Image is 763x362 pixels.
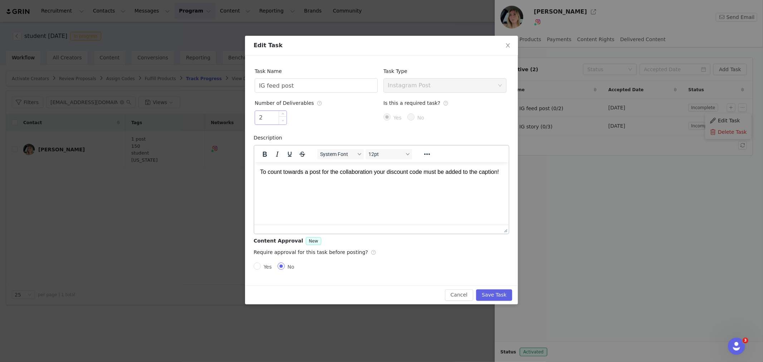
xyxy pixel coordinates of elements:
[743,338,748,343] span: 3
[259,149,271,159] button: Bold
[445,289,473,301] button: Cancel
[505,43,511,48] i: icon: close
[285,264,297,270] span: No
[254,162,509,225] iframe: Rich Text Area
[320,151,355,157] span: System Font
[279,111,287,116] span: Increase Value
[421,149,433,159] button: Reveal or hide additional toolbar items
[254,42,283,49] span: Edit Task
[271,149,283,159] button: Italic
[498,36,518,56] button: Close
[282,119,284,122] i: icon: down
[501,225,509,234] div: Press the Up and Down arrow keys to resize the editor.
[388,79,431,92] div: Instagram Post
[415,115,427,121] span: No
[368,151,403,157] span: 12pt
[254,238,303,244] span: Content Approval
[254,249,376,255] span: Require approval for this task before posting?
[261,264,275,270] span: Yes
[284,149,296,159] button: Underline
[279,116,287,124] span: Decrease Value
[309,239,318,244] span: New
[282,113,284,115] i: icon: up
[254,135,286,141] label: Description
[498,83,502,88] i: icon: down
[728,338,745,355] iframe: Intercom live chat
[255,100,322,106] span: Number of Deliverables
[476,289,512,301] button: Save Task
[383,68,411,74] label: Task Type
[391,115,405,121] span: Yes
[366,149,412,159] button: Font sizes
[255,68,285,74] label: Task Name
[317,149,364,159] button: Fonts
[383,100,449,106] span: Is this a required task?
[296,149,308,159] button: Strikethrough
